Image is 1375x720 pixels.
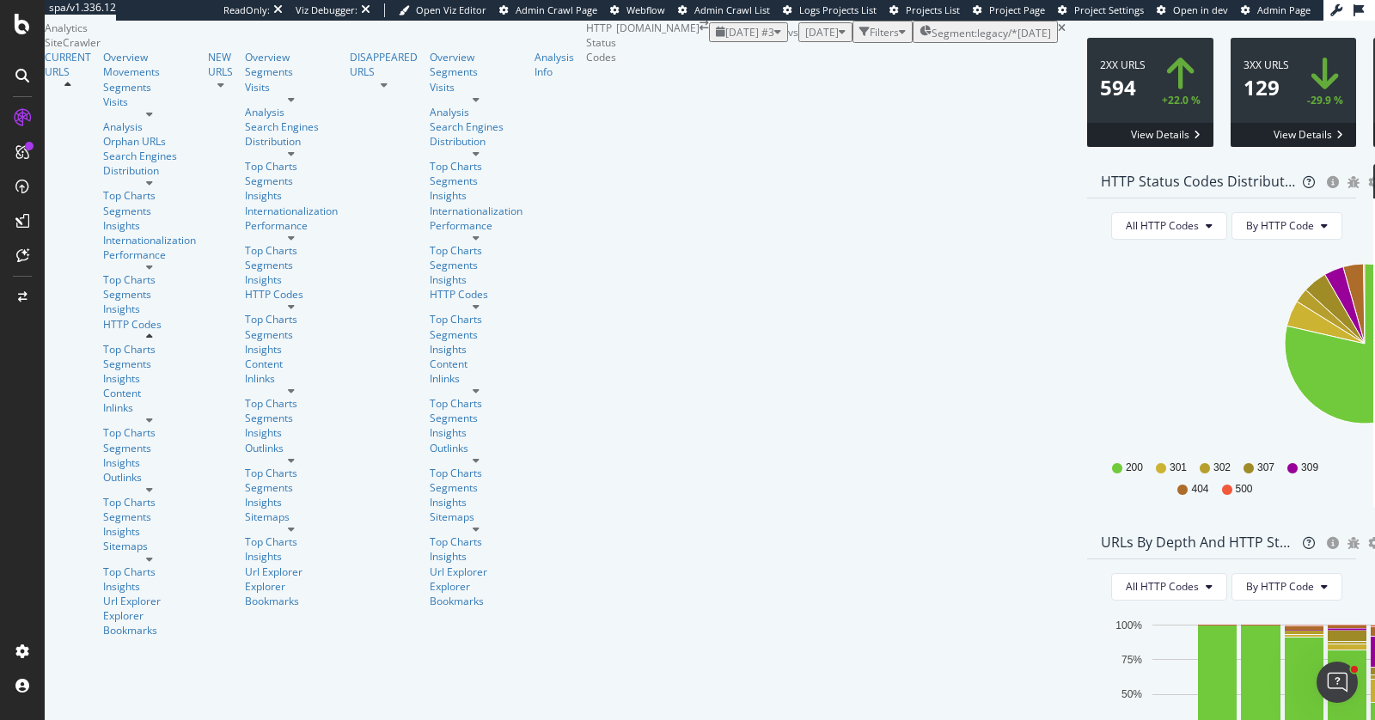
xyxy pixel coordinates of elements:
[245,564,338,579] a: Url Explorer
[678,3,770,17] a: Admin Crawl List
[1101,173,1296,190] div: HTTP Status Codes Distribution
[103,247,196,262] a: Performance
[973,3,1045,17] a: Project Page
[103,149,177,163] a: Search Engines
[430,50,522,64] a: Overview
[245,396,338,411] a: Top Charts
[245,509,338,524] div: Sitemaps
[103,95,196,109] a: Visits
[223,3,270,17] div: ReadOnly:
[1058,3,1144,17] a: Project Settings
[103,608,196,638] div: Explorer Bookmarks
[430,134,522,149] div: Distribution
[245,425,338,440] div: Insights
[430,425,522,440] div: Insights
[430,342,522,357] a: Insights
[430,357,522,371] a: Content
[430,312,522,326] a: Top Charts
[103,163,196,178] div: Distribution
[430,287,522,302] div: HTTP Codes
[399,3,486,17] a: Open Viz Editor
[103,233,196,247] a: Internationalization
[1236,482,1253,497] span: 500
[245,342,338,357] div: Insights
[103,218,196,233] a: Insights
[430,579,522,608] a: Explorer Bookmarks
[430,327,522,342] a: Segments
[430,159,522,174] div: Top Charts
[906,3,960,16] span: Projects List
[430,64,522,79] a: Segments
[103,455,196,470] div: Insights
[103,371,196,386] a: Insights
[1115,619,1142,632] text: 100%
[103,509,196,524] a: Segments
[245,258,338,272] div: Segments
[103,539,196,553] div: Sitemaps
[103,594,196,608] a: Url Explorer
[586,21,616,64] div: HTTP Status Codes
[103,188,196,203] div: Top Charts
[1111,212,1227,240] button: All HTTP Codes
[45,35,586,50] div: SiteCrawler
[1121,688,1142,700] text: 50%
[245,312,338,326] div: Top Charts
[430,218,522,233] div: Performance
[430,174,522,188] div: Segments
[1074,3,1144,16] span: Project Settings
[245,159,338,174] a: Top Charts
[535,50,574,79] div: Analysis Info
[103,80,196,95] div: Segments
[103,386,196,400] a: Content
[245,327,338,342] a: Segments
[245,218,338,233] div: Performance
[799,3,877,16] span: Logs Projects List
[103,287,196,302] a: Segments
[430,564,522,579] a: Url Explorer
[245,272,338,287] div: Insights
[245,119,319,134] a: Search Engines
[499,3,597,17] a: Admin Crawl Page
[783,3,877,17] a: Logs Projects List
[416,3,486,16] span: Open Viz Editor
[208,50,233,79] a: NEW URLS
[1241,3,1311,17] a: Admin Page
[103,564,196,579] a: Top Charts
[913,21,1058,43] button: Segment:legacy/*[DATE]
[798,22,852,42] button: [DATE]
[1257,3,1311,16] span: Admin Page
[932,26,1017,40] span: Segment: legacy/*
[430,272,522,287] a: Insights
[103,357,196,371] div: Segments
[103,579,196,594] div: Insights
[1327,176,1339,188] div: circle-info
[103,272,196,287] div: Top Charts
[245,188,338,203] a: Insights
[430,549,522,564] div: Insights
[245,480,338,495] a: Segments
[1246,579,1314,594] span: By HTTP Code
[430,411,522,425] div: Segments
[430,258,522,272] div: Segments
[430,80,522,95] a: Visits
[788,25,798,40] span: vs
[430,396,522,411] a: Top Charts
[245,534,338,549] a: Top Charts
[1231,212,1342,240] button: By HTTP Code
[245,579,338,608] div: Explorer Bookmarks
[245,134,338,149] div: Distribution
[103,119,196,134] a: Analysis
